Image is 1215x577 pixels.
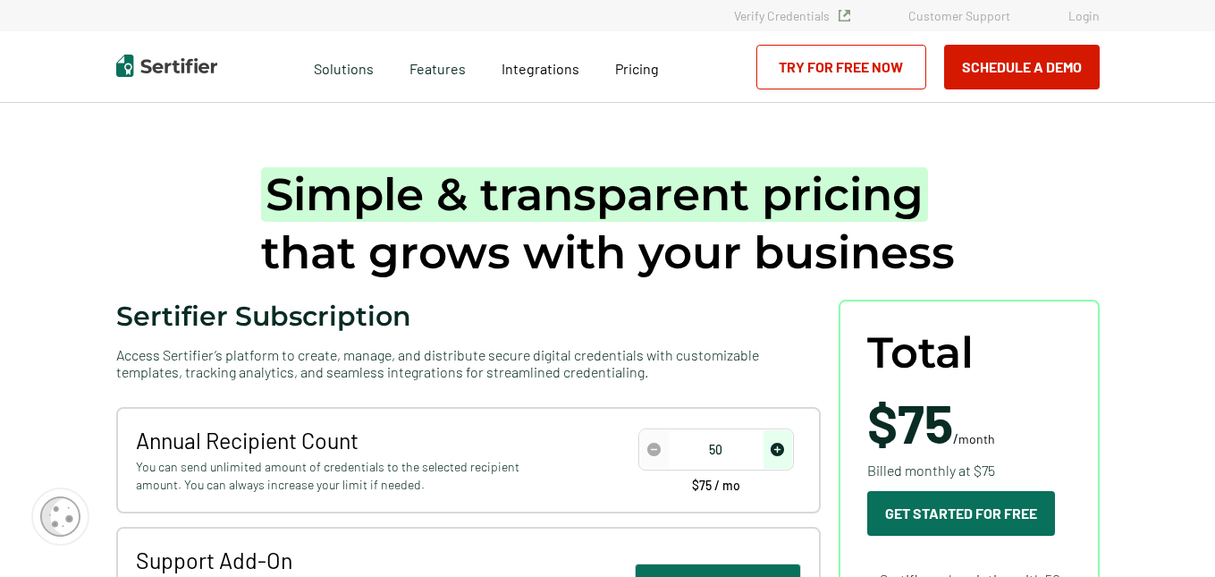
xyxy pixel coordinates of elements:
span: Features [409,55,466,78]
span: month [958,431,995,446]
span: Annual Recipient Count [136,427,557,454]
a: Customer Support [908,8,1010,23]
span: / [867,395,995,449]
a: Integrations [502,55,579,78]
span: Simple & transparent pricing [261,167,928,222]
span: Billed monthly at $75 [867,459,995,481]
span: increase number [764,430,792,469]
img: Decrease Icon [647,443,661,456]
span: Support Add-On [136,547,557,573]
img: Verified [839,10,850,21]
a: Try for Free Now [756,45,926,89]
button: Schedule a Demo [944,45,1100,89]
span: Pricing [615,60,659,77]
a: Verify Credentials [734,8,850,23]
span: Integrations [502,60,579,77]
span: Access Sertifier’s platform to create, manage, and distribute secure digital credentials with cus... [116,346,821,380]
button: Get Started For Free [867,491,1055,536]
a: Login [1068,8,1100,23]
img: Sertifier | Digital Credentialing Platform [116,55,217,77]
span: You can send unlimited amount of credentials to the selected recipient amount. You can always inc... [136,458,557,494]
span: Solutions [314,55,374,78]
span: Sertifier Subscription [116,300,411,333]
img: Increase Icon [771,443,784,456]
img: Cookie Popup Icon [40,496,80,537]
iframe: Chat Widget [1126,491,1215,577]
span: $75 [867,390,953,454]
h1: that grows with your business [261,165,955,282]
span: Total [867,328,974,378]
span: $75 / mo [692,479,740,492]
a: Pricing [615,55,659,78]
span: decrease number [640,430,669,469]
